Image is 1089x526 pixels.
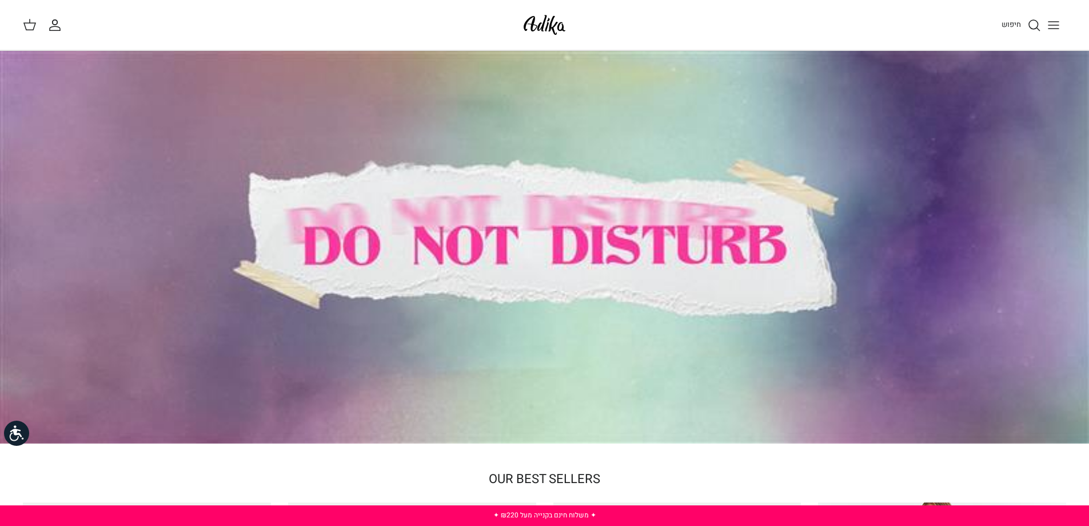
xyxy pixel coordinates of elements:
[1041,13,1066,38] button: Toggle menu
[48,18,66,32] a: החשבון שלי
[1002,18,1041,32] a: חיפוש
[520,11,569,38] img: Adika IL
[1002,19,1021,30] span: חיפוש
[489,470,600,488] a: OUR BEST SELLERS
[493,510,596,520] a: ✦ משלוח חינם בקנייה מעל ₪220 ✦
